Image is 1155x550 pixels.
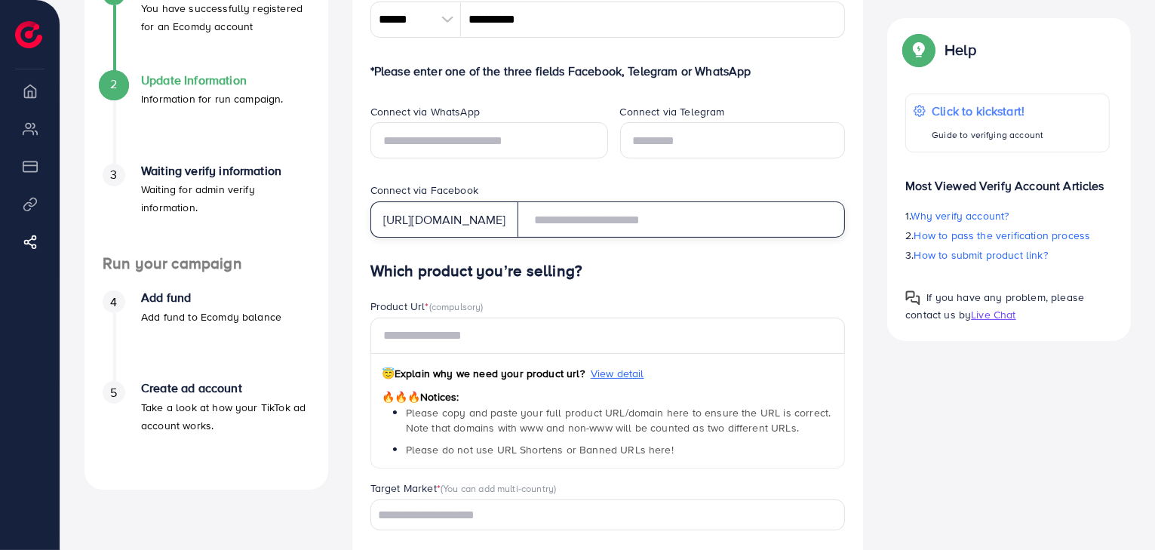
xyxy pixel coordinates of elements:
[382,366,395,381] span: 😇
[370,201,518,238] div: [URL][DOMAIN_NAME]
[141,164,310,178] h4: Waiting verify information
[141,398,310,435] p: Take a look at how your TikTok ad account works.
[141,90,284,108] p: Information for run campaign.
[382,389,420,404] span: 🔥🔥🔥
[370,499,846,530] div: Search for option
[84,290,328,381] li: Add fund
[370,481,557,496] label: Target Market
[370,183,478,198] label: Connect via Facebook
[905,246,1110,264] p: 3.
[591,366,644,381] span: View detail
[370,299,484,314] label: Product Url
[84,381,328,472] li: Create ad account
[370,62,846,80] p: *Please enter one of the three fields Facebook, Telegram or WhatsApp
[905,36,932,63] img: Popup guide
[905,226,1110,244] p: 2.
[141,290,281,305] h4: Add fund
[905,207,1110,225] p: 1.
[110,384,117,401] span: 5
[1091,482,1144,539] iframe: Chat
[441,481,556,495] span: (You can add multi-country)
[914,228,1091,243] span: How to pass the verification process
[141,180,310,217] p: Waiting for admin verify information.
[932,102,1043,120] p: Click to kickstart!
[141,381,310,395] h4: Create ad account
[429,300,484,313] span: (compulsory)
[370,262,846,281] h4: Which product you’re selling?
[382,366,585,381] span: Explain why we need your product url?
[914,247,1048,263] span: How to submit product link?
[84,254,328,273] h4: Run your campaign
[971,307,1015,322] span: Live Chat
[84,164,328,254] li: Waiting verify information
[84,73,328,164] li: Update Information
[905,290,920,306] img: Popup guide
[141,73,284,88] h4: Update Information
[370,104,480,119] label: Connect via WhatsApp
[911,208,1009,223] span: Why verify account?
[905,290,1084,322] span: If you have any problem, please contact us by
[932,126,1043,144] p: Guide to verifying account
[620,104,725,119] label: Connect via Telegram
[406,405,831,435] span: Please copy and paste your full product URL/domain here to ensure the URL is correct. Note that d...
[406,442,674,457] span: Please do not use URL Shortens or Banned URLs here!
[373,504,826,527] input: Search for option
[945,41,976,59] p: Help
[141,308,281,326] p: Add fund to Ecomdy balance
[110,166,117,183] span: 3
[15,21,42,48] img: logo
[110,75,117,93] span: 2
[110,293,117,311] span: 4
[905,164,1110,195] p: Most Viewed Verify Account Articles
[382,389,459,404] span: Notices:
